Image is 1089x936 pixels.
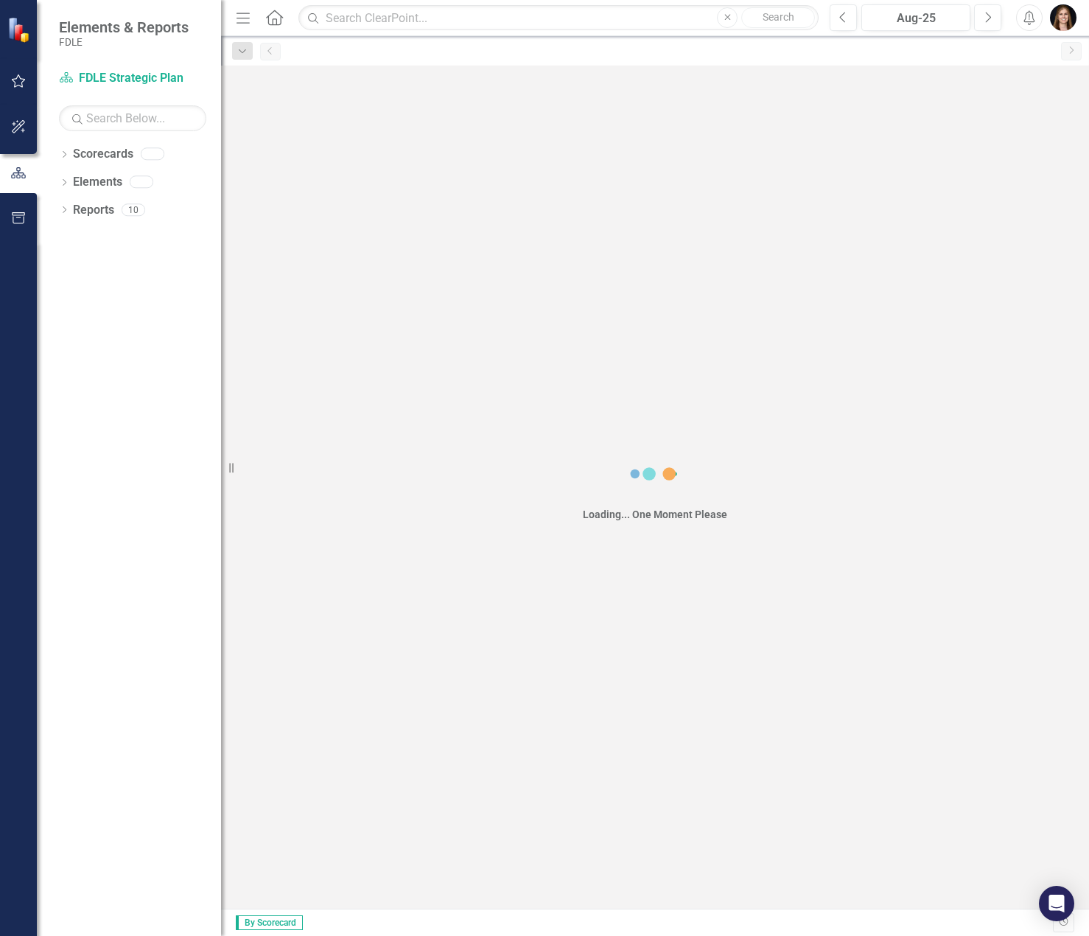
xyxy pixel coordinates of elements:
[583,507,727,522] div: Loading... One Moment Please
[73,174,122,191] a: Elements
[866,10,965,27] div: Aug-25
[861,4,970,31] button: Aug-25
[59,70,206,87] a: FDLE Strategic Plan
[122,203,145,216] div: 10
[59,36,189,48] small: FDLE
[763,11,794,23] span: Search
[1050,4,1076,31] img: Heather Faulkner
[7,16,33,42] img: ClearPoint Strategy
[1039,886,1074,921] div: Open Intercom Messenger
[73,202,114,219] a: Reports
[298,5,819,31] input: Search ClearPoint...
[59,18,189,36] span: Elements & Reports
[741,7,815,28] button: Search
[236,915,303,930] span: By Scorecard
[73,146,133,163] a: Scorecards
[59,105,206,131] input: Search Below...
